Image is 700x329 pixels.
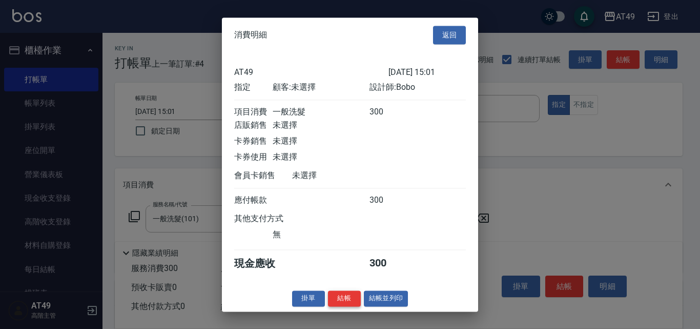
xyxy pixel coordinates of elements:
button: 返回 [433,26,466,45]
div: 其他支付方式 [234,214,312,224]
span: 消費明細 [234,30,267,40]
div: 未選擇 [273,136,369,147]
div: 未選擇 [273,120,369,131]
div: 指定 [234,82,273,93]
div: 應付帳款 [234,195,273,206]
div: 300 [369,107,408,118]
div: 顧客: 未選擇 [273,82,369,93]
div: 卡券銷售 [234,136,273,147]
div: 一般洗髮 [273,107,369,118]
div: 現金應收 [234,257,292,270]
div: 項目消費 [234,107,273,118]
button: 結帳 [328,291,361,306]
div: AT49 [234,67,388,77]
div: 店販銷售 [234,120,273,131]
button: 掛單 [292,291,325,306]
div: 未選擇 [292,170,388,181]
div: 300 [369,195,408,206]
div: 無 [273,229,369,240]
div: 卡券使用 [234,152,273,163]
div: 會員卡銷售 [234,170,292,181]
button: 結帳並列印 [364,291,408,306]
div: 未選擇 [273,152,369,163]
div: 設計師: Bobo [369,82,466,93]
div: [DATE] 15:01 [388,67,466,77]
div: 300 [369,257,408,270]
